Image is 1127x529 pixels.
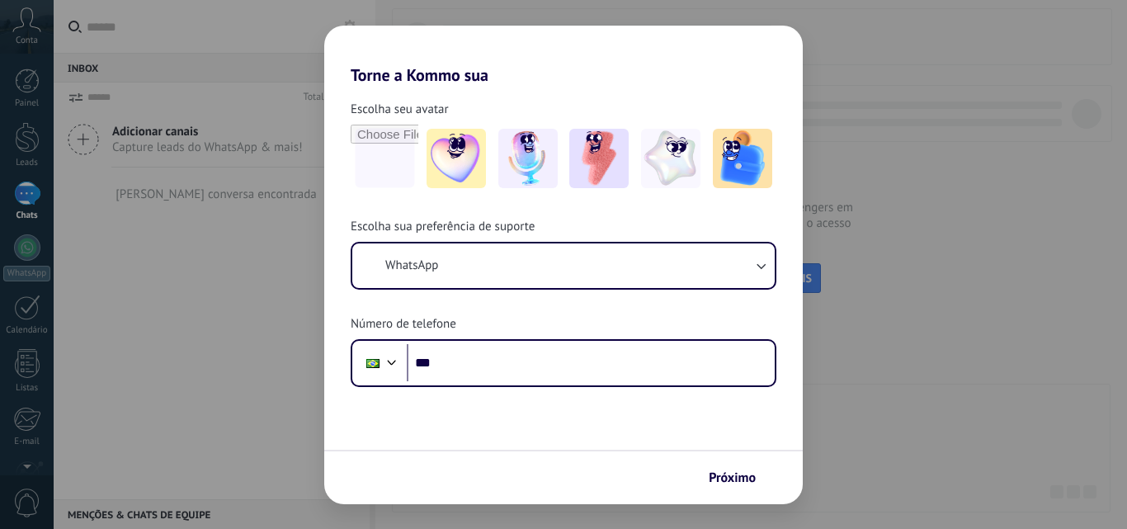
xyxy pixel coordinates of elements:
[709,472,756,484] span: Próximo
[427,129,486,188] img: -1.jpeg
[352,243,775,288] button: WhatsApp
[351,102,449,118] span: Escolha seu avatar
[569,129,629,188] img: -3.jpeg
[385,257,438,274] span: WhatsApp
[498,129,558,188] img: -2.jpeg
[641,129,700,188] img: -4.jpeg
[713,129,772,188] img: -5.jpeg
[351,316,456,333] span: Número de telefone
[357,346,389,380] div: Brazil: + 55
[701,464,778,492] button: Próximo
[351,219,535,235] span: Escolha sua preferência de suporte
[324,26,803,85] h2: Torne a Kommo sua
